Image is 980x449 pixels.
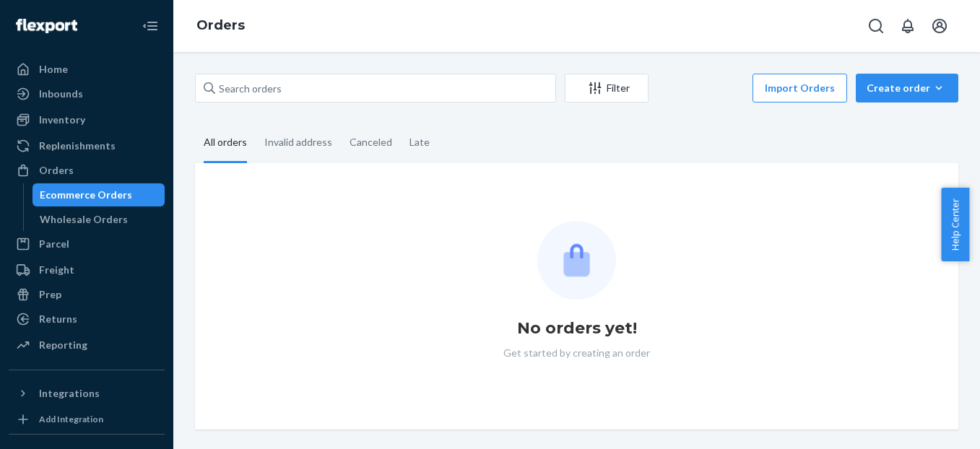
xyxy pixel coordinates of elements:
[39,338,87,352] div: Reporting
[40,212,128,227] div: Wholesale Orders
[39,312,77,326] div: Returns
[503,346,650,360] p: Get started by creating an order
[565,74,649,103] button: Filter
[9,258,165,282] a: Freight
[350,123,392,161] div: Canceled
[39,163,74,178] div: Orders
[9,232,165,256] a: Parcel
[32,183,165,206] a: Ecommerce Orders
[39,287,61,302] div: Prep
[136,12,165,40] button: Close Navigation
[39,113,85,127] div: Inventory
[195,74,556,103] input: Search orders
[893,12,922,40] button: Open notifications
[39,237,69,251] div: Parcel
[185,5,256,47] ol: breadcrumbs
[196,17,245,33] a: Orders
[9,382,165,405] button: Integrations
[925,12,954,40] button: Open account menu
[9,283,165,306] a: Prep
[856,74,958,103] button: Create order
[9,308,165,331] a: Returns
[39,62,68,77] div: Home
[39,386,100,401] div: Integrations
[40,188,132,202] div: Ecommerce Orders
[867,81,948,95] div: Create order
[517,317,637,340] h1: No orders yet!
[409,123,430,161] div: Late
[9,411,165,428] a: Add Integration
[39,413,103,425] div: Add Integration
[39,139,116,153] div: Replenishments
[264,123,332,161] div: Invalid address
[9,82,165,105] a: Inbounds
[16,19,77,33] img: Flexport logo
[9,159,165,182] a: Orders
[9,58,165,81] a: Home
[862,12,890,40] button: Open Search Box
[941,188,969,261] button: Help Center
[9,134,165,157] a: Replenishments
[39,263,74,277] div: Freight
[32,208,165,231] a: Wholesale Orders
[565,81,648,95] div: Filter
[39,87,83,101] div: Inbounds
[9,334,165,357] a: Reporting
[9,108,165,131] a: Inventory
[204,123,247,163] div: All orders
[537,221,616,300] img: Empty list
[753,74,847,103] button: Import Orders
